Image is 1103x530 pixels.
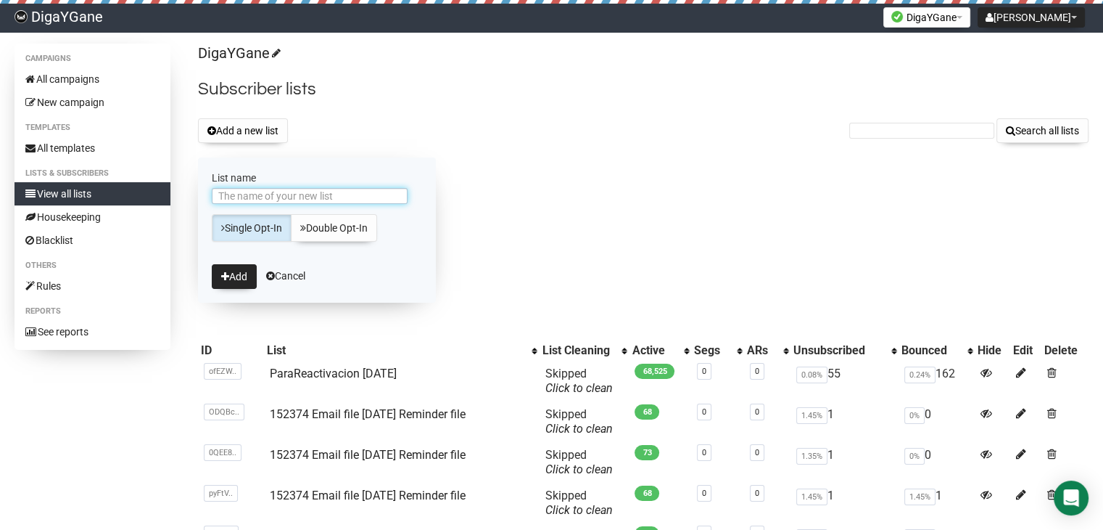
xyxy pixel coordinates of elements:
span: Skipped [545,489,612,517]
a: DigaYGane [198,44,278,62]
a: 0 [702,367,706,376]
div: ID [201,343,261,358]
span: 0QEE8.. [204,444,241,461]
a: All campaigns [15,68,170,91]
a: Click to clean [545,503,612,517]
a: All templates [15,136,170,160]
a: Click to clean [545,381,612,395]
td: 0 [898,401,975,442]
div: List Cleaning [542,343,614,358]
th: Hide: No sort applied, sorting is disabled [975,341,1011,361]
a: Blacklist [15,229,170,252]
div: Bounced [901,343,960,358]
div: Hide [978,343,1008,358]
span: 68,525 [635,364,674,379]
span: Skipped [545,448,612,476]
a: 0 [702,407,706,417]
div: Edit [1013,343,1038,358]
div: Segs [694,343,730,358]
a: 0 [702,448,706,457]
a: 0 [755,407,759,417]
th: Segs: No sort applied, activate to apply an ascending sort [691,341,744,361]
a: Click to clean [545,422,612,436]
li: Campaigns [15,50,170,68]
span: 73 [635,445,659,460]
div: Open Intercom Messenger [1054,481,1088,515]
a: See reports [15,320,170,343]
li: Lists & subscribers [15,165,170,182]
th: Delete: No sort applied, sorting is disabled [1041,341,1088,361]
th: ARs: No sort applied, activate to apply an ascending sort [744,341,790,361]
td: 55 [790,361,898,401]
div: Active [632,343,677,358]
div: Delete [1044,343,1086,358]
a: 152374 Email file [DATE] Reminder file [270,407,466,421]
span: pyFtV.. [204,485,238,502]
span: 0% [904,407,925,424]
th: Edit: No sort applied, sorting is disabled [1010,341,1041,361]
span: ODQBc.. [204,404,244,420]
span: 1.45% [904,489,935,505]
th: Bounced: No sort applied, activate to apply an ascending sort [898,341,975,361]
label: List name [212,171,422,184]
li: Others [15,257,170,274]
button: Add [212,264,257,289]
td: 0 [898,442,975,483]
td: 1 [790,401,898,442]
a: New campaign [15,91,170,114]
span: 0% [904,448,925,465]
span: Skipped [545,407,612,436]
h2: Subscriber lists [198,76,1088,102]
a: 0 [702,489,706,498]
td: 1 [898,483,975,523]
span: 68 [635,486,659,501]
td: 1 [790,442,898,483]
span: 0.24% [904,367,935,383]
img: favicons [891,11,903,23]
a: ParaReactivacion [DATE] [270,367,397,380]
a: 0 [755,489,759,498]
li: Templates [15,119,170,136]
li: Reports [15,303,170,320]
span: 1.35% [796,448,827,465]
button: [PERSON_NAME] [978,7,1085,28]
span: 1.45% [796,407,827,424]
th: List Cleaning: No sort applied, activate to apply an ascending sort [539,341,629,361]
span: 1.45% [796,489,827,505]
a: Double Opt-In [291,214,377,242]
span: ofEZW.. [204,363,241,380]
div: Unsubscribed [793,343,884,358]
span: 68 [635,404,659,420]
div: List [267,343,525,358]
th: ID: No sort applied, sorting is disabled [198,341,264,361]
td: 1 [790,483,898,523]
a: Single Opt-In [212,214,292,242]
div: ARs [747,343,776,358]
th: Unsubscribed: No sort applied, activate to apply an ascending sort [790,341,898,361]
a: 152374 Email file [DATE] Reminder file [270,489,466,502]
a: Cancel [266,270,305,282]
img: f83b26b47af82e482c948364ee7c1d9c [15,10,28,23]
a: View all lists [15,182,170,205]
button: Add a new list [198,118,288,143]
a: Click to clean [545,462,612,476]
a: Rules [15,274,170,298]
a: 152374 Email file [DATE] Reminder file [270,448,466,462]
button: Search all lists [996,118,1088,143]
a: Housekeeping [15,205,170,229]
th: Active: No sort applied, activate to apply an ascending sort [629,341,691,361]
th: List: No sort applied, activate to apply an ascending sort [264,341,540,361]
span: 0.08% [796,367,827,383]
a: 0 [755,367,759,376]
td: 162 [898,361,975,401]
button: DigaYGane [883,7,970,28]
a: 0 [755,448,759,457]
input: The name of your new list [212,188,408,204]
span: Skipped [545,367,612,395]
